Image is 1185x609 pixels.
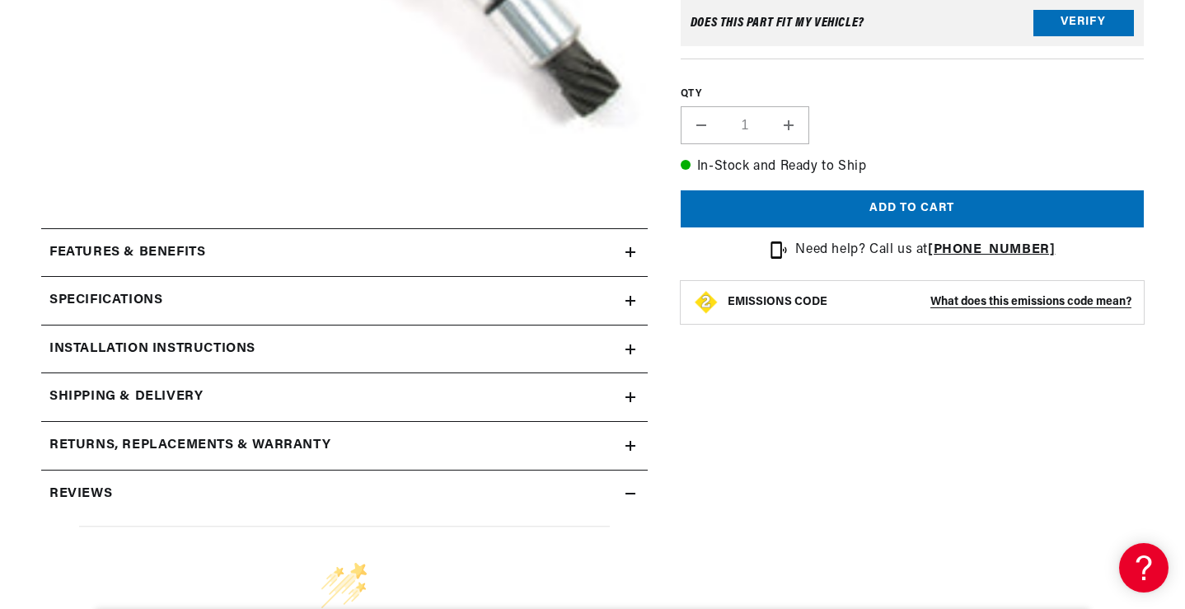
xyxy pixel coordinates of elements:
[41,277,648,325] summary: Specifications
[41,471,648,518] summary: Reviews
[681,190,1144,227] button: Add to cart
[49,435,330,457] h2: Returns, Replacements & Warranty
[41,373,648,421] summary: Shipping & Delivery
[49,339,255,360] h2: Installation instructions
[49,484,112,505] h2: Reviews
[41,326,648,373] summary: Installation instructions
[681,156,1144,177] p: In-Stock and Ready to Ship
[41,229,648,277] summary: Features & Benefits
[681,87,1144,101] label: QTY
[691,16,864,30] div: Does This part fit My vehicle?
[728,296,827,308] strong: EMISSIONS CODE
[928,243,1055,256] a: [PHONE_NUMBER]
[49,386,203,408] h2: Shipping & Delivery
[1033,10,1134,36] button: Verify
[795,240,1055,261] p: Need help? Call us at
[930,296,1131,308] strong: What does this emissions code mean?
[728,295,1131,310] button: EMISSIONS CODEWhat does this emissions code mean?
[693,289,719,316] img: Emissions code
[41,422,648,470] summary: Returns, Replacements & Warranty
[49,242,205,264] h2: Features & Benefits
[49,290,162,312] h2: Specifications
